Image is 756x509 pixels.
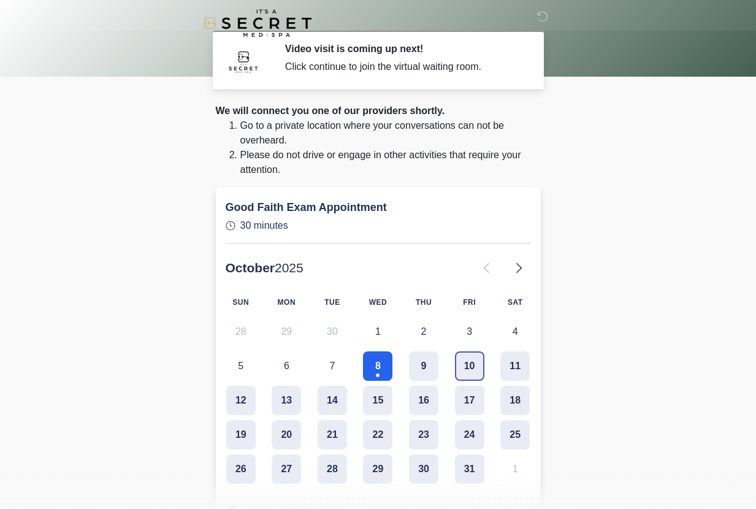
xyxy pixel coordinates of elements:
li: Please do not drive or engage in other activities that require your attention. [240,148,541,177]
img: It's A Secret Med Spa Logo [204,9,311,37]
div: Click continue to join the virtual waiting room. [285,59,522,74]
img: Agent Avatar [225,43,262,80]
h2: Video visit is coming up next! [285,43,522,55]
li: Go to a private location where your conversations can not be overheard. [240,118,541,148]
div: We will connect you one of our providers shortly. [216,104,541,118]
